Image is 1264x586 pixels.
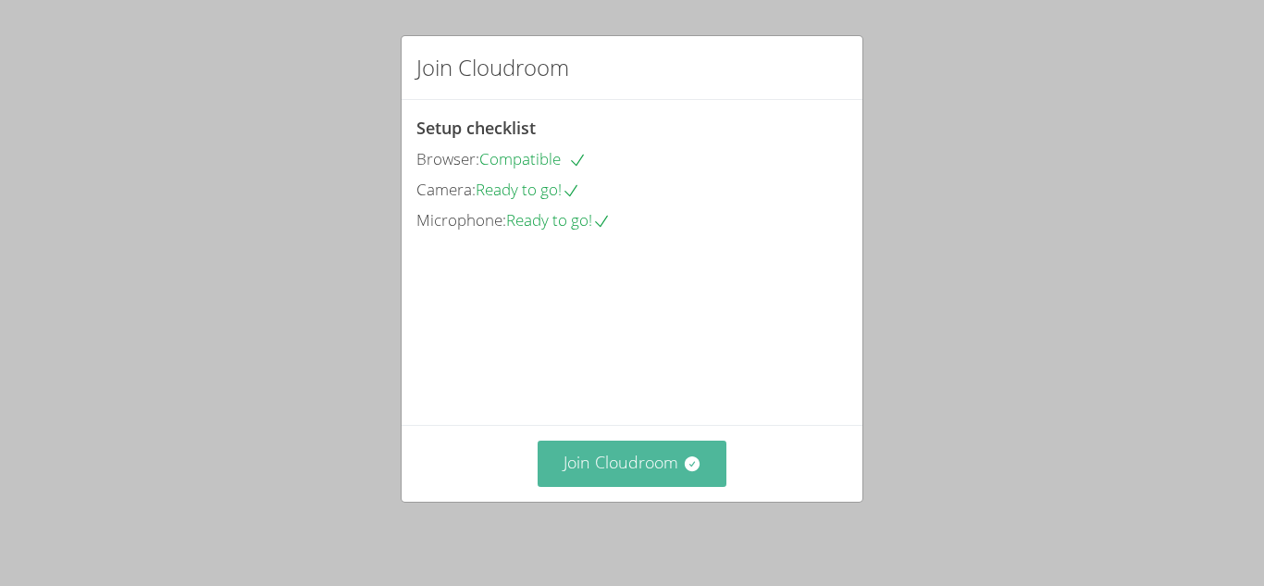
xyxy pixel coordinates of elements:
[416,148,479,169] span: Browser:
[538,441,727,486] button: Join Cloudroom
[416,51,569,84] h2: Join Cloudroom
[506,209,611,231] span: Ready to go!
[479,148,587,169] span: Compatible
[476,179,580,200] span: Ready to go!
[416,117,536,139] span: Setup checklist
[416,179,476,200] span: Camera:
[416,209,506,231] span: Microphone:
